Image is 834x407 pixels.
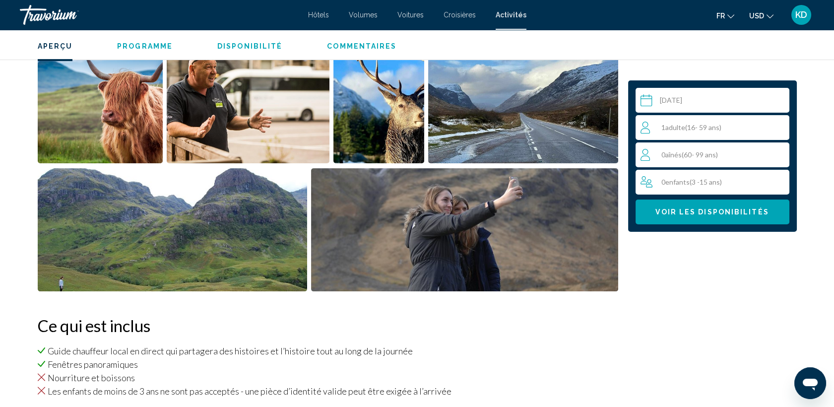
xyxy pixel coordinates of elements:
[661,123,665,132] font: 1
[794,367,826,399] iframe: Bouton de lancement de la fenêtre de messagerie
[682,150,718,159] span: ( - 99 ans)
[661,178,665,186] font: 0
[38,316,618,336] h2: Ce qui est inclus
[690,178,722,186] span: ( 15 ans)
[38,40,163,164] button: Ouvrir le curseur d’image en plein écran
[665,150,682,159] span: Aînés
[311,168,618,292] button: Ouvrir le curseur d’image en plein écran
[38,42,73,51] button: Aperçu
[397,11,424,19] a: Voitures
[333,40,424,164] button: Ouvrir le curseur d’image en plein écran
[48,386,618,397] font: Les enfants de moins de 3 ans ne sont pas acceptés - une pièce d’identité valide peut être exigée...
[716,8,734,23] button: Changer la langue
[308,11,329,19] a: Hôtels
[692,178,700,186] span: 3 -
[636,200,789,224] button: Voir les disponibilités
[661,150,665,159] font: 0
[38,168,308,292] button: Ouvrir le curseur d’image en plein écran
[636,115,789,195] button: Voyageurs : 1 adulte, 0 enfant
[665,123,685,132] span: Adulte
[217,42,282,50] span: Disponibilité
[749,8,773,23] button: Changer de devise
[48,359,618,370] font: Fenêtres panoramiques
[48,345,618,356] font: Guide chauffeur local en direct qui partagera des histoires et l’histoire tout au long de la journée
[217,42,282,51] button: Disponibilité
[665,178,690,186] span: Enfants
[48,372,618,383] font: Nourriture et boissons
[167,40,329,164] button: Ouvrir le curseur d’image en plein écran
[795,10,807,20] span: KD
[496,11,526,19] a: Activités
[327,42,396,50] span: Commentaires
[117,42,173,50] span: Programme
[349,11,378,19] a: Volumes
[444,11,476,19] a: Croisières
[788,4,814,25] button: Menu utilisateur
[327,42,396,51] button: Commentaires
[687,123,695,132] span: 16
[655,208,769,216] span: Voir les disponibilités
[749,12,764,20] span: USD
[716,12,725,20] span: Fr
[117,42,173,51] button: Programme
[38,42,73,50] span: Aperçu
[684,150,692,159] span: 60
[685,123,721,132] span: ( - 59 ans)
[428,40,618,164] button: Ouvrir le curseur d’image en plein écran
[20,5,298,25] a: Travorium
